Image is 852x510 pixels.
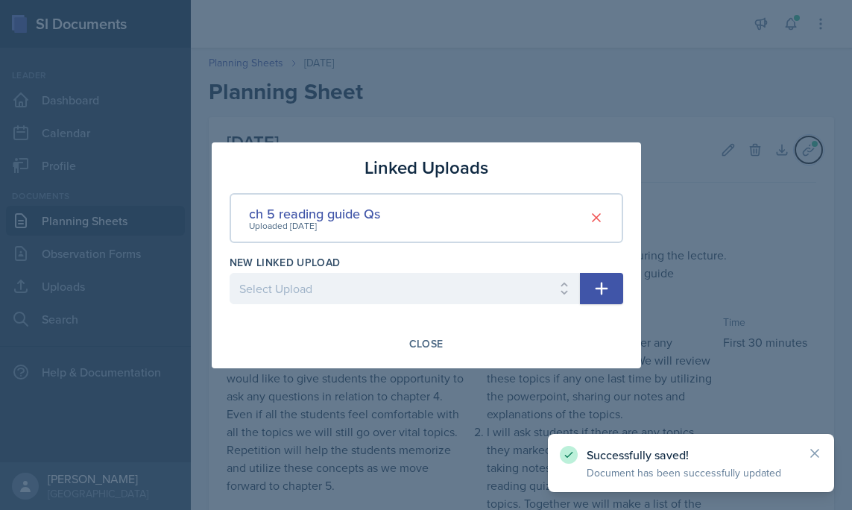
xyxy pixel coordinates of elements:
[230,255,341,270] label: New Linked Upload
[249,204,380,224] div: ch 5 reading guide Qs
[400,331,453,356] button: Close
[249,219,380,233] div: Uploaded [DATE]
[587,447,795,462] p: Successfully saved!
[409,338,444,350] div: Close
[365,154,488,181] h3: Linked Uploads
[587,465,795,480] p: Document has been successfully updated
